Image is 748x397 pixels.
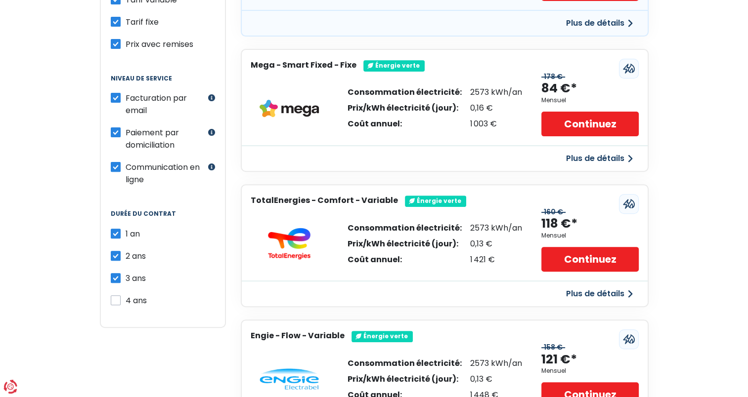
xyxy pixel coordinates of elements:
img: TotalEnergies [260,228,319,259]
span: 2 ans [126,250,146,262]
span: 4 ans [126,295,147,306]
div: 121 €* [541,352,577,368]
div: 2573 kWh/an [470,359,522,367]
button: Plus de détails [560,285,639,303]
a: Continuez [541,247,638,272]
span: 1 an [126,228,140,239]
div: 158 € [541,343,565,352]
h3: Mega - Smart Fixed - Fixe [251,60,356,70]
div: Mensuel [541,232,566,239]
h3: TotalEnergies - Comfort - Variable [251,196,398,205]
div: 2573 kWh/an [470,224,522,232]
div: 0,16 € [470,104,522,112]
div: Énergie verte [363,60,425,71]
span: 3 ans [126,273,146,284]
div: 0,13 € [470,375,522,383]
div: Énergie verte [352,331,413,342]
div: Consommation électricité: [348,224,462,232]
div: Mensuel [541,97,566,104]
legend: Durée du contrat [111,210,215,227]
div: 0,13 € [470,240,522,248]
div: 2573 kWh/an [470,88,522,96]
label: Communication en ligne [126,161,206,186]
div: Coût annuel: [348,120,462,128]
div: Prix/kWh électricité (jour): [348,240,462,248]
span: Prix avec remises [126,39,193,50]
div: Mensuel [541,367,566,374]
img: Mega [260,100,319,118]
div: Consommation électricité: [348,88,462,96]
div: 118 €* [541,216,577,232]
img: Engie [260,368,319,390]
label: Paiement par domiciliation [126,126,206,151]
div: 84 €* [541,80,577,97]
div: 1 003 € [470,120,522,128]
h3: Engie - Flow - Variable [251,331,345,340]
a: Continuez [541,112,638,136]
div: 178 € [541,73,565,81]
legend: Niveau de service [111,75,215,92]
button: Plus de détails [560,150,639,167]
label: Facturation par email [126,92,206,117]
div: Prix/kWh électricité (jour): [348,375,462,383]
div: 160 € [541,208,566,216]
div: Consommation électricité: [348,359,462,367]
div: Prix/kWh électricité (jour): [348,104,462,112]
div: Énergie verte [405,196,466,206]
div: Coût annuel: [348,256,462,264]
div: 1 421 € [470,256,522,264]
button: Plus de détails [560,14,639,32]
span: Tarif fixe [126,16,159,28]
